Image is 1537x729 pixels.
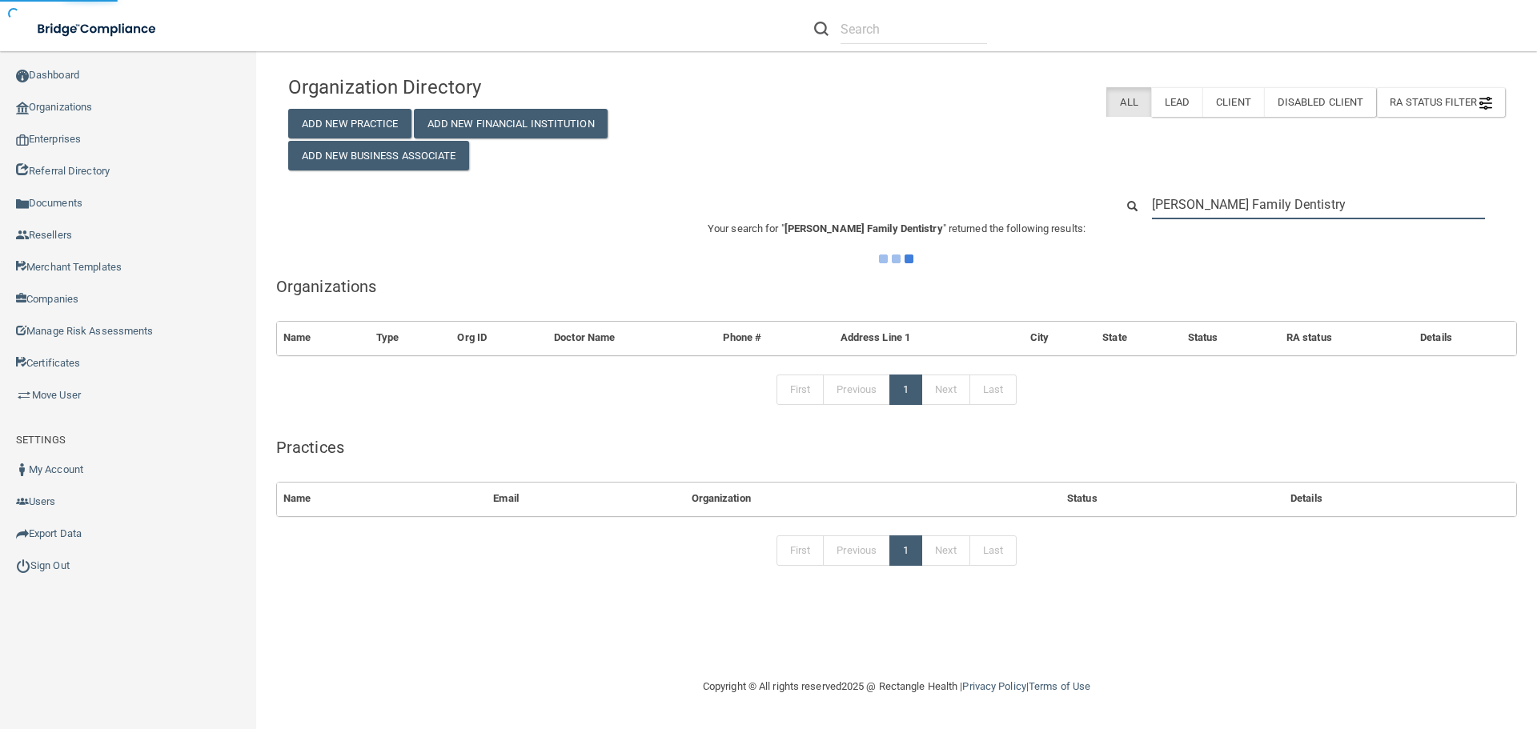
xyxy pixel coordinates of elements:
a: Last [969,535,1017,566]
img: ic_user_dark.df1a06c3.png [16,463,29,476]
th: State [1096,322,1182,354]
a: 1 [889,535,922,566]
th: Org ID [451,322,548,354]
th: Organization [685,483,1061,515]
img: icon-documents.8dae5593.png [16,198,29,210]
div: Copyright © All rights reserved 2025 @ Rectangle Health | | [604,661,1189,712]
img: ic_dashboard_dark.d01f4a41.png [16,70,29,82]
th: Details [1284,483,1516,515]
a: Next [921,535,969,566]
a: 1 [889,375,922,405]
th: City [1024,322,1096,354]
img: ic-search.3b580494.png [814,22,829,36]
label: Client [1202,87,1264,117]
img: ajax-loader.4d491dd7.gif [879,254,913,263]
img: icon-filter@2x.21656d0b.png [1479,97,1492,110]
a: Terms of Use [1029,680,1090,692]
img: icon-export.b9366987.png [16,527,29,540]
th: Status [1182,322,1280,354]
a: Previous [823,375,890,405]
a: First [777,535,825,566]
h4: Organization Directory [288,77,678,98]
span: [PERSON_NAME] Family Dentistry [785,222,943,234]
label: Disabled Client [1264,87,1377,117]
a: Previous [823,535,890,566]
th: Type [370,322,451,354]
label: SETTINGS [16,431,66,450]
span: RA Status Filter [1390,96,1492,108]
th: RA status [1280,322,1414,354]
th: Email [487,483,684,515]
th: Doctor Name [548,322,716,354]
iframe: Drift Widget Chat Controller [1260,615,1518,679]
img: bridge_compliance_login_screen.278c3ca4.svg [24,13,171,46]
a: Privacy Policy [962,680,1025,692]
th: Status [1061,483,1284,515]
button: Add New Practice [288,109,411,138]
label: Lead [1151,87,1202,117]
button: Add New Financial Institution [414,109,608,138]
th: Phone # [716,322,833,354]
th: Address Line 1 [834,322,1024,354]
a: First [777,375,825,405]
input: Search [841,14,987,44]
th: Name [277,483,487,515]
img: ic_reseller.de258add.png [16,229,29,242]
img: organization-icon.f8decf85.png [16,102,29,114]
button: Add New Business Associate [288,141,469,170]
label: All [1106,87,1150,117]
a: Next [921,375,969,405]
a: Last [969,375,1017,405]
th: Name [277,322,370,354]
img: briefcase.64adab9b.png [16,387,32,403]
h5: Practices [276,439,1517,456]
p: Your search for " " returned the following results: [276,219,1517,238]
img: icon-users.e205127d.png [16,495,29,508]
th: Details [1414,322,1516,354]
img: ic_power_dark.7ecde6b1.png [16,559,30,573]
h5: Organizations [276,278,1517,295]
img: enterprise.0d942306.png [16,134,29,146]
input: Search [1152,190,1485,219]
